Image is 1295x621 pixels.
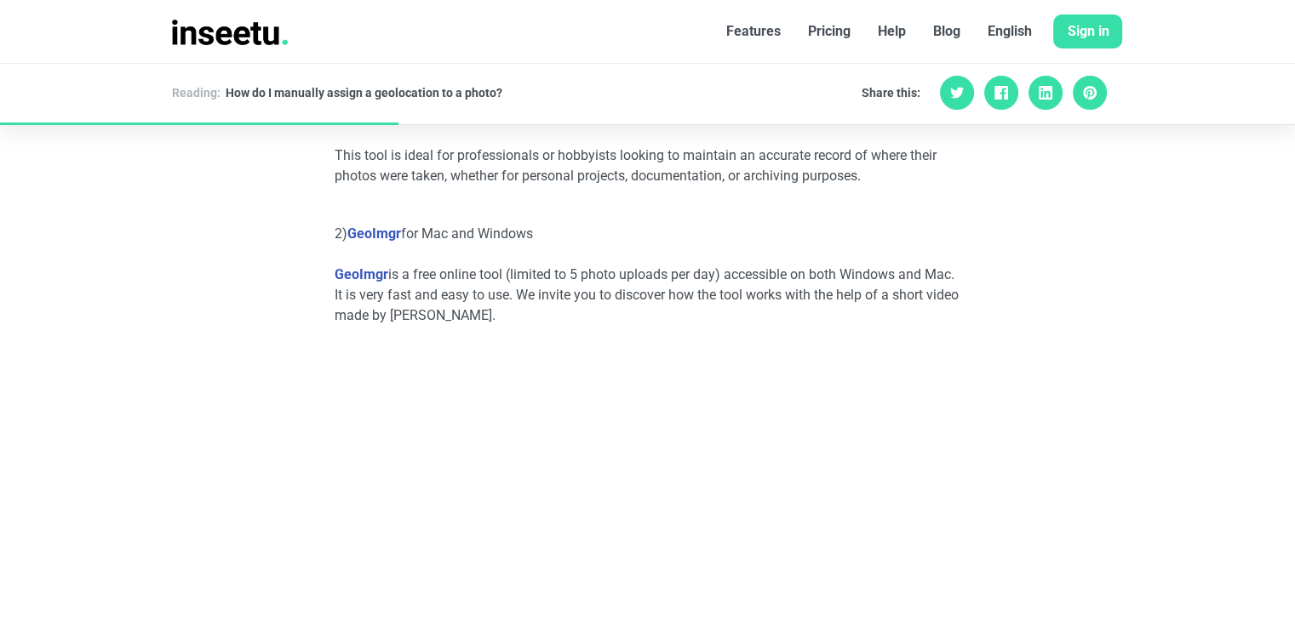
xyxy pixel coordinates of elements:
[973,14,1045,48] a: English
[172,84,221,101] div: Reading:
[863,14,919,48] a: Help
[861,84,920,101] span: Share this:
[1053,14,1122,48] a: Sign in
[877,23,905,39] font: Help
[1067,23,1109,39] font: Sign in
[172,20,288,45] img: INSEETU
[725,23,780,39] font: Features
[335,145,961,186] p: This tool is ideal for professionals or hobbyists looking to maintain an accurate record of where...
[335,266,388,282] a: GeoImgr
[919,14,973,48] a: Blog
[226,84,502,101] div: How do I manually assign a geolocation to a photo?
[347,225,401,242] a: GeoImgr
[794,14,863,48] a: Pricing
[932,23,960,39] font: Blog
[335,265,961,326] p: is a free online tool (limited to 5 photo uploads per day) accessible on both Windows and Mac. It...
[807,23,850,39] font: Pricing
[712,14,794,48] a: Features
[335,224,961,244] p: 2) for Mac and Windows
